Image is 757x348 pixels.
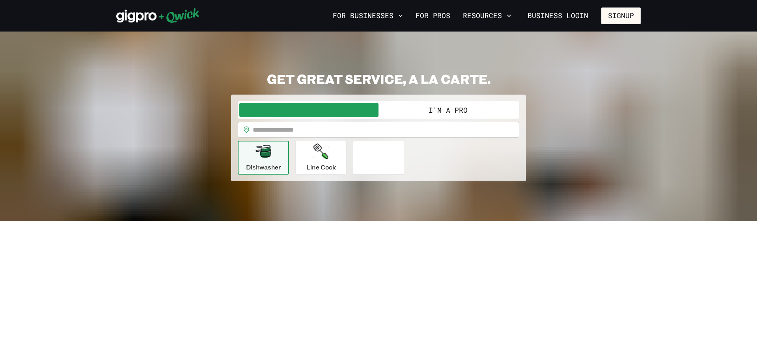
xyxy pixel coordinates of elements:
[238,141,289,175] button: Dishwasher
[306,162,336,172] p: Line Cook
[239,103,378,117] button: I'm a Business
[246,162,281,172] p: Dishwasher
[295,141,347,175] button: Line Cook
[330,9,406,22] button: For Businesses
[412,9,453,22] a: For Pros
[521,7,595,24] a: Business Login
[378,103,518,117] button: I'm a Pro
[231,71,526,87] h2: GET GREAT SERVICE, A LA CARTE.
[460,9,515,22] button: Resources
[601,7,641,24] button: Signup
